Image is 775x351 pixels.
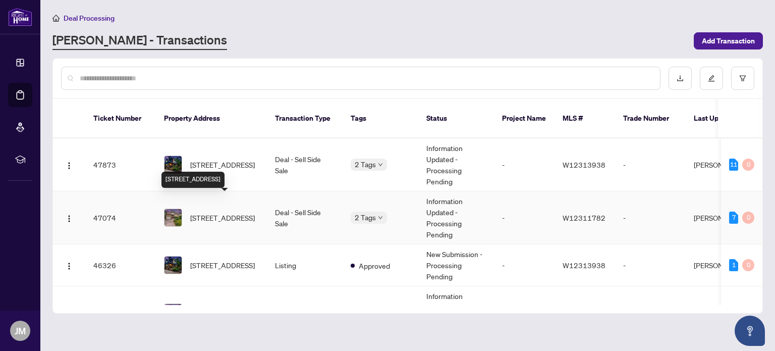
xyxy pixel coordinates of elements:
[735,316,765,346] button: Open asap
[418,286,494,339] td: Information Updated - Processing Pending
[65,162,73,170] img: Logo
[731,67,754,90] button: filter
[742,259,754,271] div: 0
[8,8,32,26] img: logo
[52,32,227,50] a: [PERSON_NAME] - Transactions
[190,260,255,271] span: [STREET_ADDRESS]
[85,99,156,138] th: Ticket Number
[156,99,267,138] th: Property Address
[65,215,73,223] img: Logo
[686,286,761,339] td: [PERSON_NAME]
[494,138,555,191] td: -
[563,213,605,222] span: W12311782
[418,99,494,138] th: Status
[359,260,390,271] span: Approved
[702,33,755,49] span: Add Transaction
[729,159,738,171] div: 11
[494,191,555,244] td: -
[267,138,343,191] td: Deal - Sell Side Sale
[190,212,255,223] span: [STREET_ADDRESS]
[669,67,692,90] button: download
[61,210,77,226] button: Logo
[686,99,761,138] th: Last Updated By
[190,159,255,170] span: [STREET_ADDRESS]
[343,99,418,138] th: Tags
[686,191,761,244] td: [PERSON_NAME]
[61,257,77,273] button: Logo
[677,75,684,82] span: download
[61,305,77,321] button: Logo
[615,286,686,339] td: -
[729,259,738,271] div: 1
[378,215,383,220] span: down
[742,159,754,171] div: 0
[686,138,761,191] td: [PERSON_NAME]
[700,67,723,90] button: edit
[378,162,383,167] span: down
[742,212,754,224] div: 0
[52,15,60,22] span: home
[494,286,555,339] td: -
[164,209,182,226] img: thumbnail-img
[85,244,156,286] td: 46326
[418,191,494,244] td: Information Updated - Processing Pending
[563,261,605,270] span: W12313938
[729,212,738,224] div: 7
[739,75,746,82] span: filter
[708,75,715,82] span: edit
[355,159,376,170] span: 2 Tags
[164,257,182,274] img: thumbnail-img
[164,156,182,173] img: thumbnail-img
[615,191,686,244] td: -
[15,324,26,338] span: JM
[555,99,615,138] th: MLS #
[267,244,343,286] td: Listing
[494,244,555,286] td: -
[494,99,555,138] th: Project Name
[418,244,494,286] td: New Submission - Processing Pending
[563,160,605,169] span: W12313938
[65,262,73,270] img: Logo
[686,244,761,286] td: [PERSON_NAME]
[267,191,343,244] td: Deal - Sell Side Sale
[615,99,686,138] th: Trade Number
[615,244,686,286] td: -
[85,286,156,339] td: 46128
[615,138,686,191] td: -
[355,212,376,223] span: 2 Tags
[85,191,156,244] td: 47074
[418,138,494,191] td: Information Updated - Processing Pending
[694,32,763,49] button: Add Transaction
[267,99,343,138] th: Transaction Type
[161,172,225,188] div: [STREET_ADDRESS]
[61,157,77,173] button: Logo
[85,138,156,191] td: 47873
[164,304,182,321] img: thumbnail-img
[267,286,343,339] td: Listing
[64,14,115,23] span: Deal Processing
